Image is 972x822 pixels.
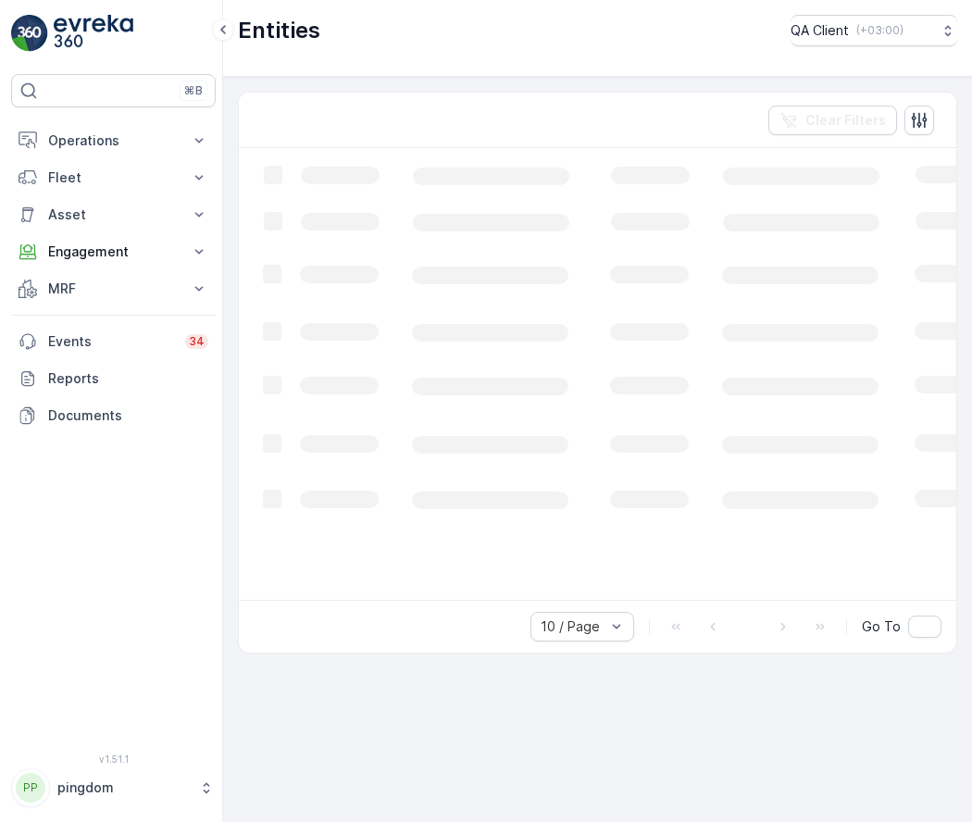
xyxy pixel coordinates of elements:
[11,768,216,807] button: PPpingdom
[57,778,190,797] p: pingdom
[11,15,48,52] img: logo
[791,15,957,46] button: QA Client(+03:00)
[11,753,216,765] span: v 1.51.1
[54,15,133,52] img: logo_light-DOdMpM7g.png
[189,334,205,349] p: 34
[11,233,216,270] button: Engagement
[48,168,179,187] p: Fleet
[48,406,208,425] p: Documents
[791,21,849,40] p: QA Client
[11,196,216,233] button: Asset
[16,773,45,803] div: PP
[184,83,203,98] p: ⌘B
[856,23,903,38] p: ( +03:00 )
[11,360,216,397] a: Reports
[11,397,216,434] a: Documents
[862,617,901,636] span: Go To
[11,122,216,159] button: Operations
[11,270,216,307] button: MRF
[48,131,179,150] p: Operations
[238,16,320,45] p: Entities
[768,106,897,135] button: Clear Filters
[48,205,179,224] p: Asset
[48,243,179,261] p: Engagement
[48,332,174,351] p: Events
[48,280,179,298] p: MRF
[11,323,216,360] a: Events34
[805,111,886,130] p: Clear Filters
[11,159,216,196] button: Fleet
[48,369,208,388] p: Reports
